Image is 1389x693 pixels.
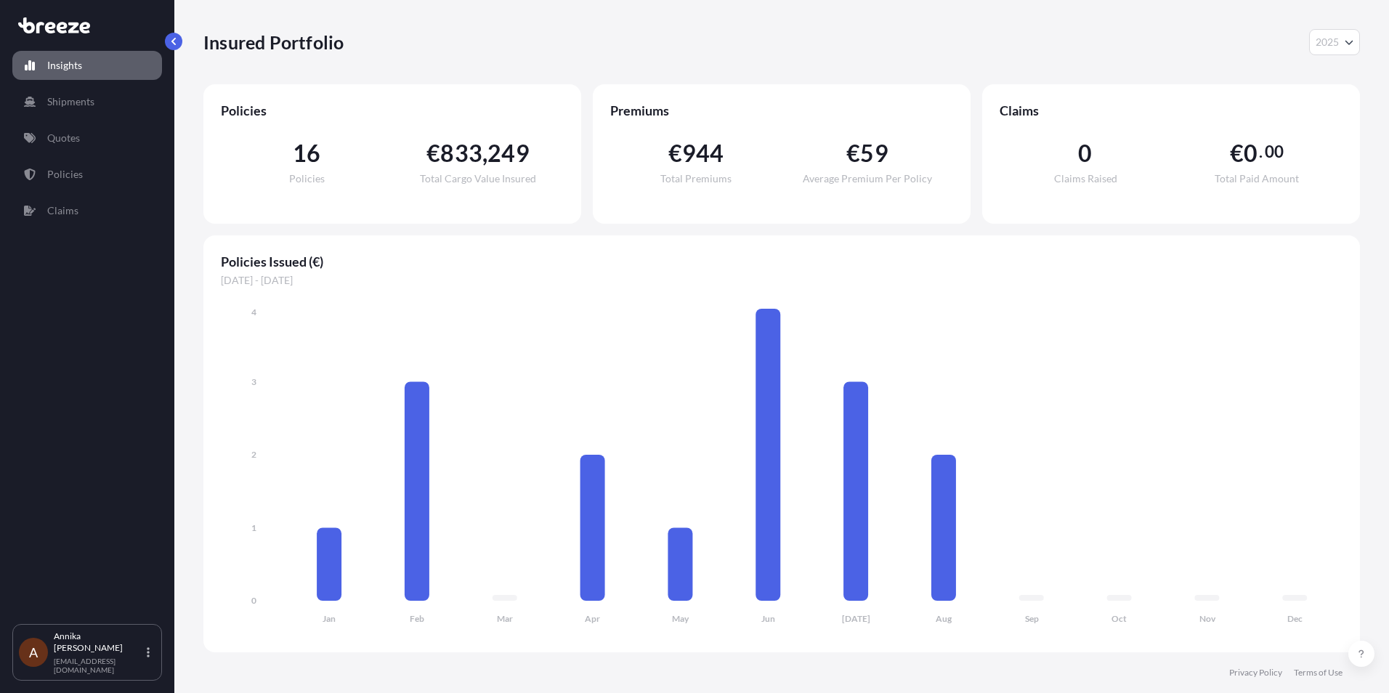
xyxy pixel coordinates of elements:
tspan: Aug [936,613,952,624]
span: Total Premiums [660,174,732,184]
p: Policies [47,167,83,182]
span: € [668,142,682,165]
span: Claims [1000,102,1343,119]
button: Year Selector [1309,29,1360,55]
tspan: May [672,613,689,624]
p: Quotes [47,131,80,145]
tspan: 3 [251,376,256,387]
a: Quotes [12,123,162,153]
tspan: [DATE] [842,613,870,624]
p: Insured Portfolio [203,31,344,54]
span: Average Premium Per Policy [803,174,932,184]
tspan: Jan [323,613,336,624]
tspan: Dec [1287,613,1303,624]
p: Insights [47,58,82,73]
tspan: Sep [1025,613,1039,624]
span: 0 [1244,142,1258,165]
p: Annika [PERSON_NAME] [54,631,144,654]
a: Shipments [12,87,162,116]
span: Policies [289,174,325,184]
p: Shipments [47,94,94,109]
a: Claims [12,196,162,225]
span: Claims Raised [1054,174,1117,184]
span: Policies Issued (€) [221,253,1343,270]
tspan: Jun [761,613,775,624]
p: Claims [47,203,78,218]
span: Total Paid Amount [1215,174,1299,184]
span: 833 [440,142,482,165]
span: 16 [293,142,320,165]
tspan: Nov [1199,613,1216,624]
span: Policies [221,102,564,119]
tspan: Oct [1111,613,1127,624]
span: A [29,645,38,660]
span: € [846,142,860,165]
span: 944 [682,142,724,165]
span: 00 [1265,146,1284,158]
span: 2025 [1316,35,1339,49]
tspan: Apr [585,613,600,624]
a: Privacy Policy [1229,667,1282,678]
span: . [1259,146,1263,158]
span: [DATE] - [DATE] [221,273,1343,288]
a: Policies [12,160,162,189]
tspan: 0 [251,595,256,606]
tspan: 1 [251,522,256,533]
tspan: Mar [497,613,513,624]
span: Total Cargo Value Insured [420,174,536,184]
span: Premiums [610,102,953,119]
span: 249 [487,142,530,165]
span: 59 [860,142,888,165]
tspan: Feb [410,613,424,624]
p: [EMAIL_ADDRESS][DOMAIN_NAME] [54,657,144,674]
tspan: 4 [251,307,256,317]
span: , [482,142,487,165]
tspan: 2 [251,449,256,460]
a: Insights [12,51,162,80]
a: Terms of Use [1294,667,1343,678]
span: € [426,142,440,165]
span: 0 [1078,142,1092,165]
span: € [1230,142,1244,165]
